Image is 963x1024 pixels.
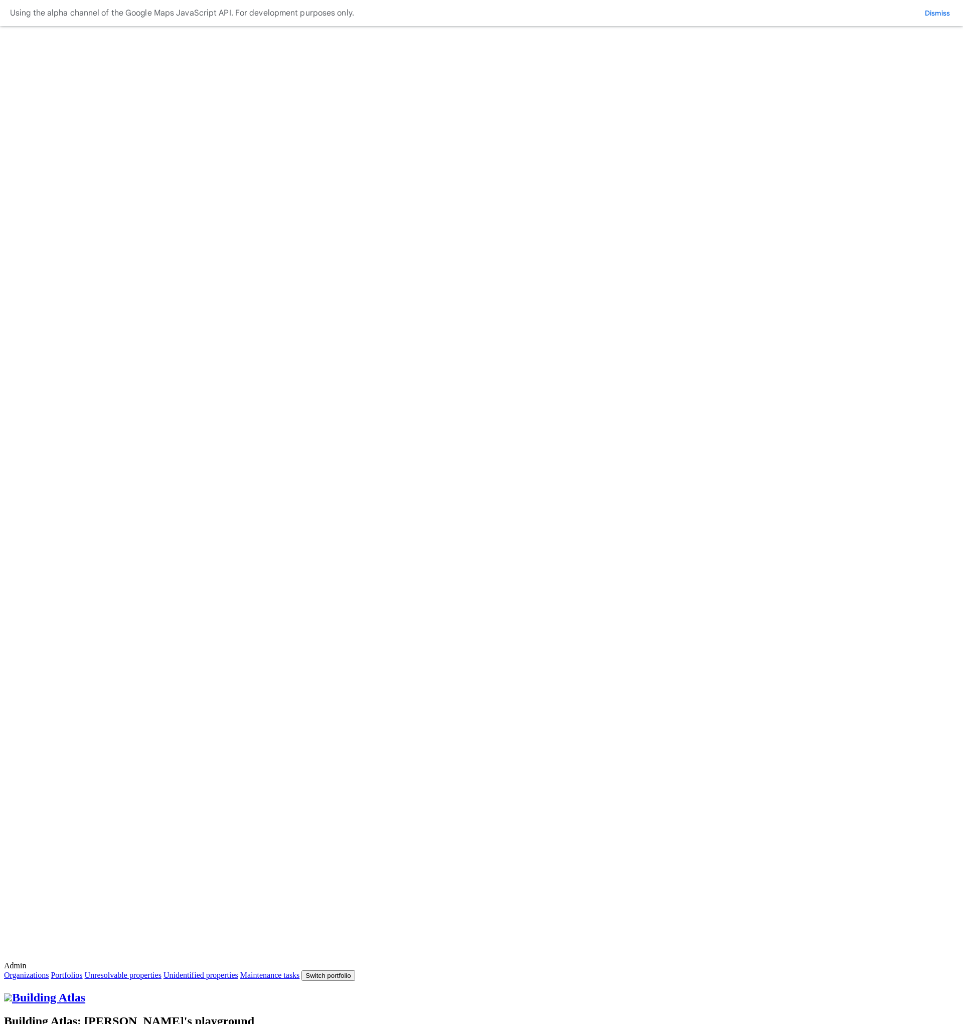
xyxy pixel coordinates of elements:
label: Admin [4,952,959,970]
img: main-0bbd2752.svg [4,993,12,1001]
button: Dismiss [922,8,953,18]
a: Organizations [4,971,49,979]
button: Switch portfolio [301,970,355,981]
a: Unidentified properties [164,971,238,979]
a: Building Atlas [4,991,85,1004]
a: Portfolios [51,971,82,979]
div: Using the alpha channel of the Google Maps JavaScript API. For development purposes only. [10,6,354,20]
a: Unresolvable properties [85,971,162,979]
a: Maintenance tasks [240,971,300,979]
